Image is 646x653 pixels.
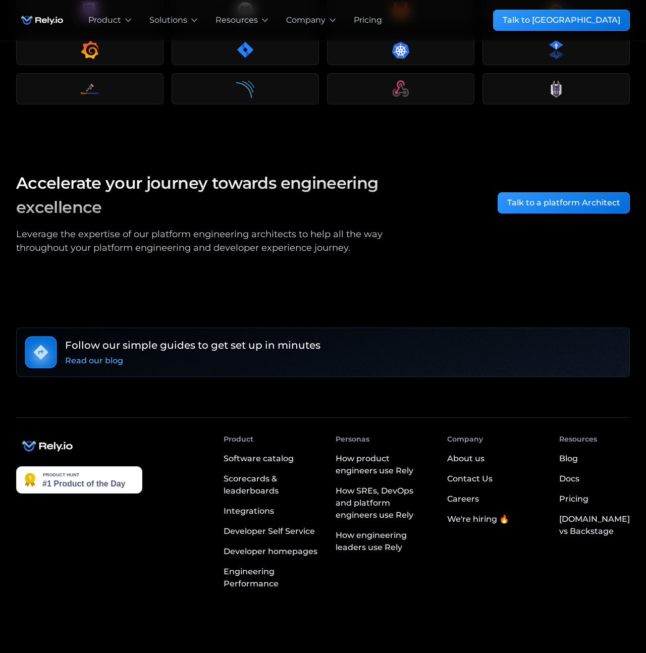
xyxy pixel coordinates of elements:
[579,586,632,639] iframe: Chatbot
[447,473,493,485] div: Contact Us
[336,481,432,525] a: How SREs, DevOps and platform engineers use Rely
[559,469,579,489] a: Docs
[559,493,588,505] div: Pricing
[16,171,417,220] h3: Accelerate your journey towards engineering excellence
[336,485,432,521] div: How SREs, DevOps and platform engineers use Rely
[447,493,479,505] div: Careers
[224,453,294,465] div: Software catalog
[507,197,620,209] div: Talk to a platform Architect
[224,434,253,445] div: Product
[224,566,319,590] div: Engineering Performance
[559,453,578,465] div: Blog
[498,192,630,213] a: Talk to a platform Architect
[149,14,187,26] div: Solutions
[559,513,630,537] div: [DOMAIN_NAME] vs Backstage
[216,14,258,26] div: Resources
[559,473,579,485] div: Docs
[286,14,326,26] div: Company
[447,489,479,509] a: Careers
[224,525,315,537] div: Developer Self Service
[559,489,588,509] a: Pricing
[16,466,142,494] img: Rely.io - The developer portal with an AI assistant you can speak with | Product Hunt
[16,228,417,255] div: Leverage the expertise of our platform engineering architects to help all the way throughout your...
[447,453,484,465] div: About us
[16,10,68,30] img: Rely.io logo
[493,10,630,31] a: Talk to [GEOGRAPHIC_DATA]
[224,469,319,501] a: Scorecards & leaderboards
[224,541,319,562] a: Developer homepages
[336,434,369,445] div: Personas
[354,14,382,26] a: Pricing
[447,449,484,469] a: About us
[447,469,493,489] a: Contact Us
[65,355,123,367] div: Read our blog
[336,529,432,554] div: How engineering leaders use Rely
[447,434,483,445] div: Company
[16,10,68,30] a: home
[559,509,630,541] a: [DOMAIN_NAME] vs Backstage
[336,525,432,558] a: How engineering leaders use Rely
[336,453,432,477] div: How product engineers use Rely
[88,14,121,26] div: Product
[224,546,317,558] div: Developer homepages
[447,509,509,529] a: We're hiring 🔥
[65,338,320,353] h6: Follow our simple guides to get set up in minutes
[224,521,319,541] a: Developer Self Service
[559,449,578,469] a: Blog
[224,562,319,594] a: Engineering Performance
[224,505,274,517] div: Integrations
[224,501,319,521] a: Integrations
[503,14,620,26] div: Talk to [GEOGRAPHIC_DATA]
[447,513,509,525] div: We're hiring 🔥
[224,449,319,469] a: Software catalog
[336,449,432,481] a: How product engineers use Rely
[16,328,630,377] a: Follow our simple guides to get set up in minutesRead our blog
[559,434,597,445] div: Resources
[224,473,319,497] div: Scorecards & leaderboards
